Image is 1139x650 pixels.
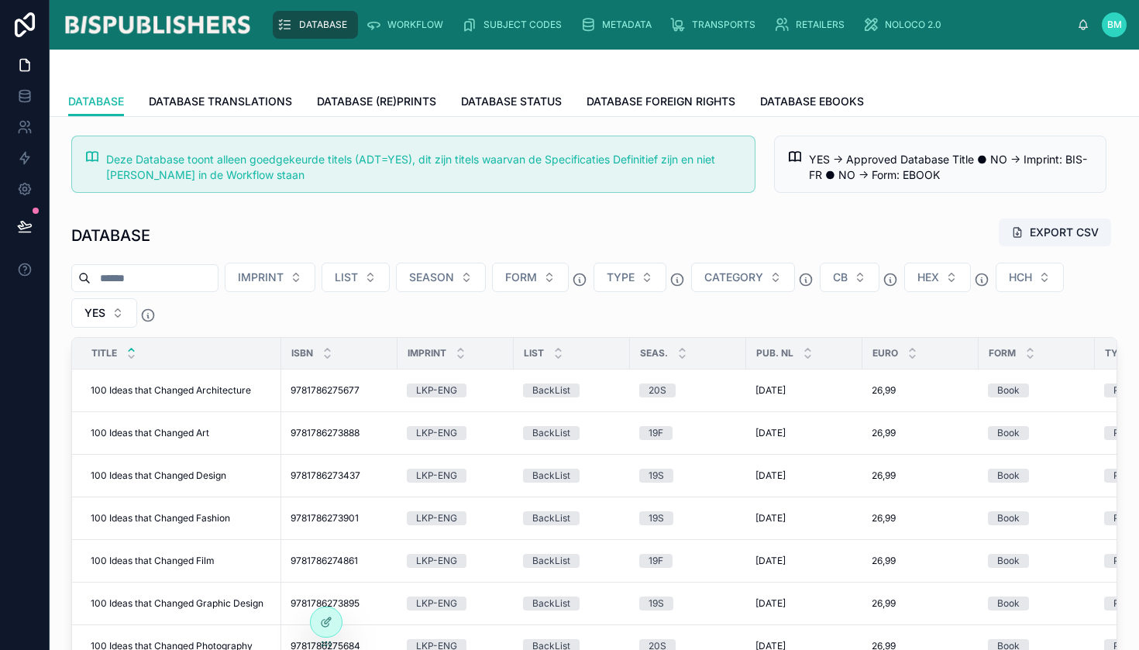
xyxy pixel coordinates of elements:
a: BackList [523,383,621,397]
span: [DATE] [755,427,786,439]
span: 100 Ideas that Changed Design [91,469,226,482]
span: SUBJECT CODES [483,19,562,31]
span: PUB. NL [756,347,793,359]
div: 19F [649,554,663,568]
a: 9781786273437 [291,469,388,482]
span: DATABASE STATUS [461,94,562,109]
a: 26,99 [872,555,969,567]
button: Select Button [396,263,486,292]
span: RETAILERS [796,19,845,31]
span: DATABASE FOREIGN RIGHTS [587,94,735,109]
a: 26,99 [872,597,969,610]
a: Book [988,426,1086,440]
button: Select Button [904,263,971,292]
div: 19S [649,597,664,610]
div: LKP-ENG [416,469,457,483]
span: EURO [872,347,898,359]
span: DATABASE [68,94,124,109]
div: 19S [649,469,664,483]
div: Book [997,511,1020,525]
a: 19S [639,511,737,525]
span: 9781786273901 [291,512,359,524]
a: Book [988,597,1086,610]
span: 100 Ideas that Changed Art [91,427,209,439]
a: WORKFLOW [361,11,454,39]
div: BackList [532,554,570,568]
span: 100 Ideas that Changed Architecture [91,384,251,397]
span: 9781786273437 [291,469,360,482]
a: BackList [523,597,621,610]
span: FORM [505,270,537,285]
span: METADATA [602,19,652,31]
div: Book [997,469,1020,483]
a: [DATE] [755,469,853,482]
span: 26,99 [872,384,896,397]
div: Book [997,597,1020,610]
a: LKP-ENG [407,597,504,610]
a: 9781786273901 [291,512,388,524]
a: 20S [639,383,737,397]
a: METADATA [576,11,662,39]
a: 100 Ideas that Changed Architecture [91,384,272,397]
a: 26,99 [872,384,969,397]
span: 9781786275677 [291,384,360,397]
span: 26,99 [872,555,896,567]
img: App logo [62,12,253,37]
span: CB [833,270,848,285]
div: BackList [532,383,570,397]
div: scrollable content [265,8,1077,42]
span: 9781786273888 [291,427,360,439]
span: IMPRINT [238,270,284,285]
a: RETAILERS [769,11,855,39]
a: LKP-ENG [407,426,504,440]
a: SUBJECT CODES [457,11,573,39]
a: DATABASE FOREIGN RIGHTS [587,88,735,119]
span: 100 Ideas that Changed Graphic Design [91,597,263,610]
a: [DATE] [755,597,853,610]
span: HEX [917,270,939,285]
span: TITLE [91,347,117,359]
span: 100 Ideas that Changed Film [91,555,215,567]
span: FORM [989,347,1016,359]
span: DATABASE EBOOKS [760,94,864,109]
span: 26,99 [872,597,896,610]
span: DATABASE [299,19,347,31]
span: [DATE] [755,512,786,524]
a: 9781786274861 [291,555,388,567]
a: LKP-ENG [407,511,504,525]
span: SEAS. [640,347,668,359]
span: YES [84,305,105,321]
div: LKP-ENG [416,597,457,610]
a: 100 Ideas that Changed Graphic Design [91,597,272,610]
a: Book [988,511,1086,525]
span: 9781786274861 [291,555,358,567]
span: NOLOCO 2.0 [885,19,941,31]
a: DATABASE TRANSLATIONS [149,88,292,119]
div: Deze Database toont alleen goedgekeurde titels (ADT=YES), dit zijn titels waarvan de Specificatie... [106,152,742,183]
a: 19S [639,597,737,610]
div: 19F [649,426,663,440]
span: BM [1107,19,1122,31]
a: 26,99 [872,427,969,439]
a: [DATE] [755,512,853,524]
a: TRANSPORTS [666,11,766,39]
div: YES → Approved Database Title ● NO → Imprint: BIS-FR ● NO → Form: EBOOK [809,152,1093,183]
span: [DATE] [755,555,786,567]
a: 9781786273895 [291,597,388,610]
a: 26,99 [872,469,969,482]
span: LIST [524,347,544,359]
h1: DATABASE [71,225,150,246]
a: Book [988,554,1086,568]
span: 9781786273895 [291,597,360,610]
div: 19S [649,511,664,525]
div: LKP-ENG [416,426,457,440]
a: 9781786275677 [291,384,388,397]
div: LKP-ENG [416,511,457,525]
a: BackList [523,554,621,568]
span: HCH [1009,270,1032,285]
div: Book [997,554,1020,568]
span: TYPE [1105,347,1130,359]
a: BackList [523,469,621,483]
a: 100 Ideas that Changed Design [91,469,272,482]
button: Select Button [820,263,879,292]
